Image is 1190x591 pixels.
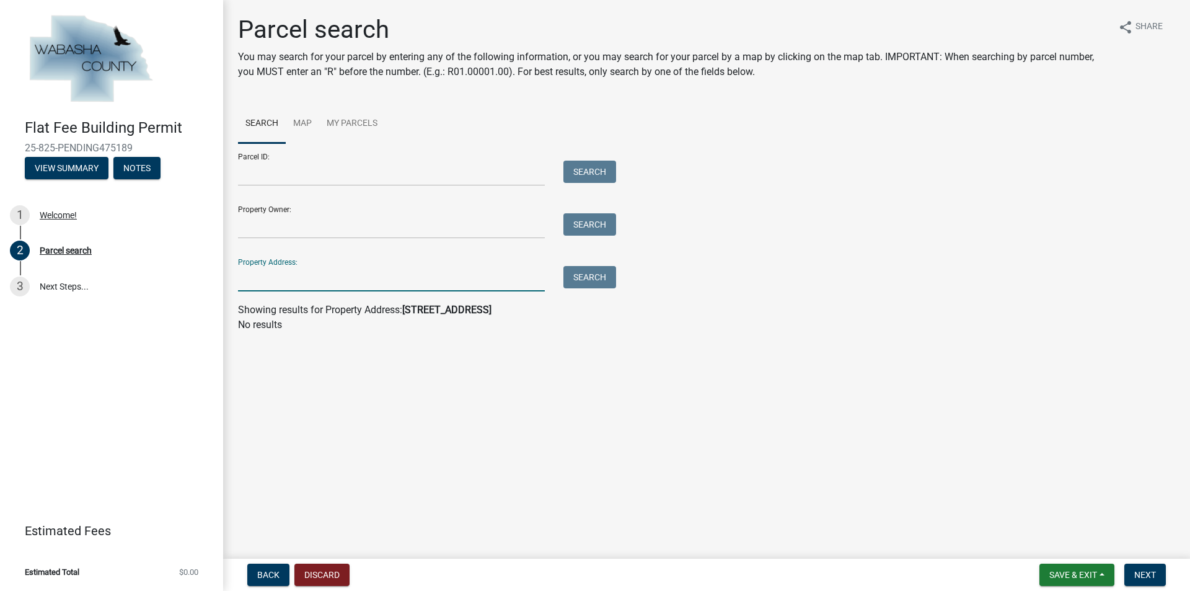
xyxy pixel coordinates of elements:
[1039,564,1114,586] button: Save & Exit
[1108,15,1173,39] button: shareShare
[40,246,92,255] div: Parcel search
[113,157,161,179] button: Notes
[25,157,108,179] button: View Summary
[319,104,385,144] a: My Parcels
[1134,570,1156,580] span: Next
[257,570,280,580] span: Back
[25,13,156,106] img: Wabasha County, Minnesota
[402,304,491,316] strong: [STREET_ADDRESS]
[238,15,1108,45] h1: Parcel search
[40,211,77,220] div: Welcome!
[25,568,79,576] span: Estimated Total
[286,104,319,144] a: Map
[10,277,30,296] div: 3
[238,303,1175,318] div: Showing results for Property Address:
[10,205,30,225] div: 1
[1049,570,1097,580] span: Save & Exit
[1118,20,1133,35] i: share
[25,119,213,137] h4: Flat Fee Building Permit
[563,213,616,236] button: Search
[563,266,616,288] button: Search
[238,318,1175,332] p: No results
[179,568,198,576] span: $0.00
[563,161,616,183] button: Search
[238,50,1108,79] p: You may search for your parcel by entering any of the following information, or you may search fo...
[238,104,286,144] a: Search
[10,241,30,260] div: 2
[1124,564,1166,586] button: Next
[25,164,108,174] wm-modal-confirm: Summary
[1135,20,1163,35] span: Share
[294,564,350,586] button: Discard
[247,564,289,586] button: Back
[25,142,198,154] span: 25-825-PENDING475189
[113,164,161,174] wm-modal-confirm: Notes
[10,518,203,543] a: Estimated Fees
